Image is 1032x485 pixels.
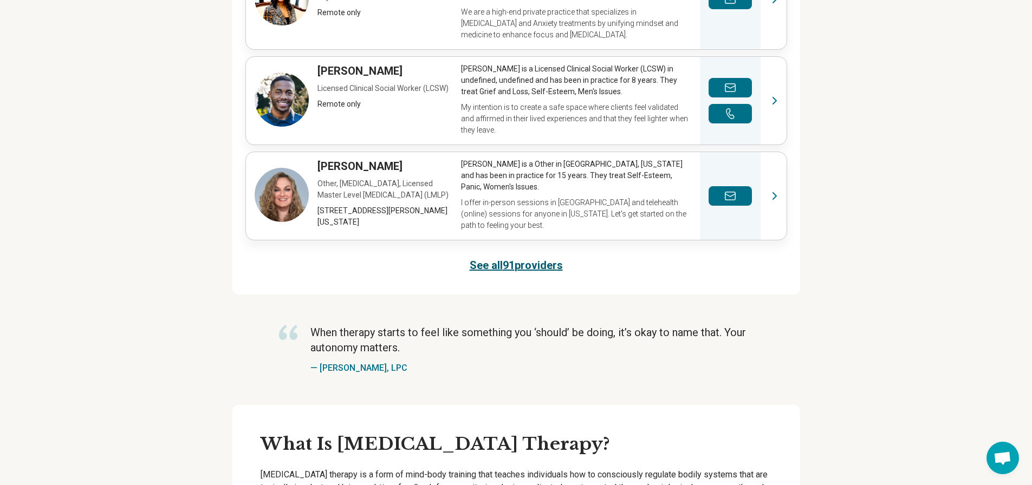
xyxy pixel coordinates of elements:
[261,433,772,456] h3: What Is [MEDICAL_DATA] Therapy?
[310,362,754,375] p: —
[709,186,752,206] button: Send a message
[320,363,407,373] a: [PERSON_NAME], LPC
[709,104,752,123] button: Make a phone call
[310,325,754,355] p: When therapy starts to feel like something you ‘should’ be doing, it’s okay to name that. Your au...
[709,78,752,97] button: Send a message
[470,258,563,273] a: See all91providers
[986,442,1019,474] div: Open chat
